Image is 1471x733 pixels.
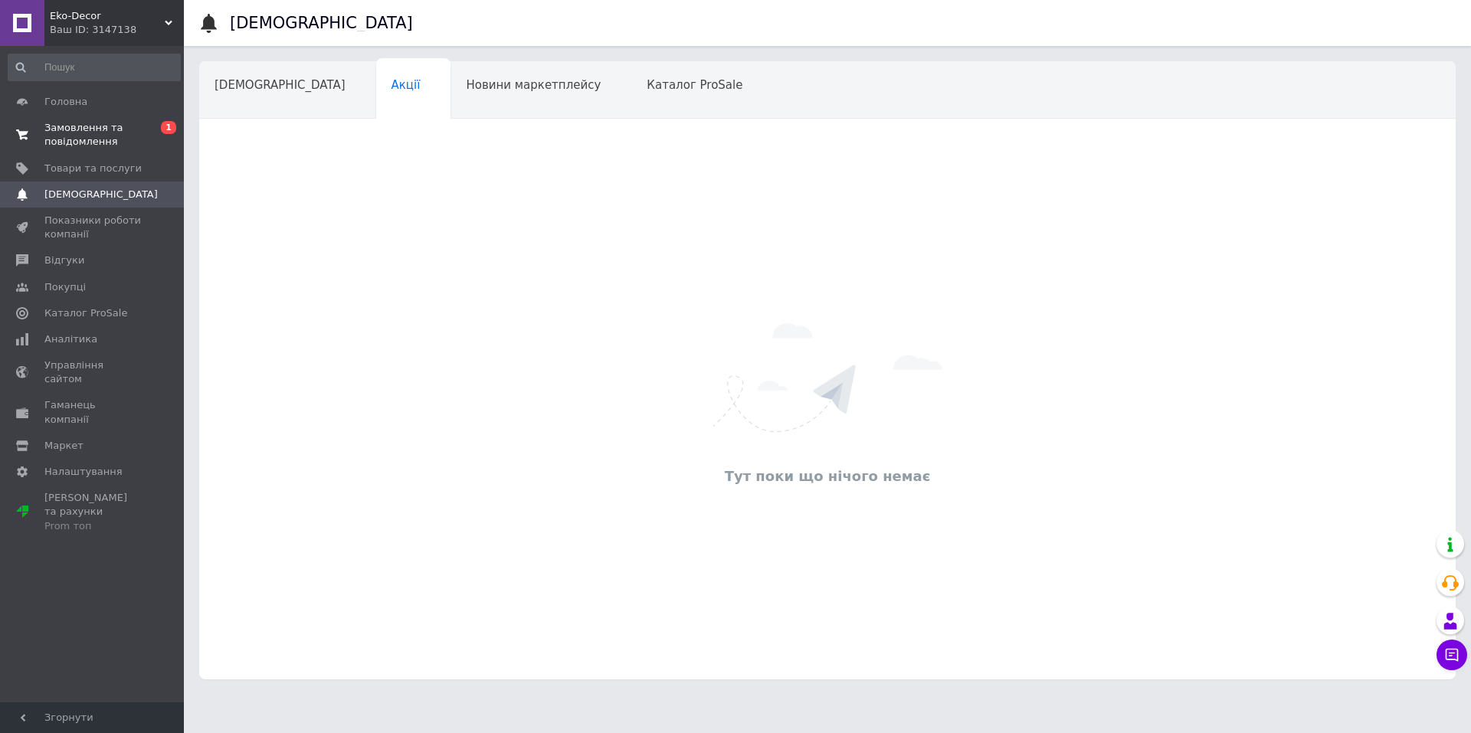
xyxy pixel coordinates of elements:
[44,398,142,426] span: Гаманець компанії
[44,121,142,149] span: Замовлення та повідомлення
[647,78,742,92] span: Каталог ProSale
[44,162,142,175] span: Товари та послуги
[44,254,84,267] span: Відгуки
[44,491,142,533] span: [PERSON_NAME] та рахунки
[44,439,84,453] span: Маркет
[466,78,601,92] span: Новини маркетплейсу
[44,332,97,346] span: Аналітика
[215,78,346,92] span: [DEMOGRAPHIC_DATA]
[161,121,176,134] span: 1
[44,280,86,294] span: Покупці
[44,465,123,479] span: Налаштування
[44,519,142,533] div: Prom топ
[44,214,142,241] span: Показники роботи компанії
[1437,640,1467,670] button: Чат з покупцем
[44,188,158,201] span: [DEMOGRAPHIC_DATA]
[44,95,87,109] span: Головна
[392,78,421,92] span: Акції
[50,9,165,23] span: Eko-Decor
[44,358,142,386] span: Управління сайтом
[230,14,413,32] h1: [DEMOGRAPHIC_DATA]
[44,306,127,320] span: Каталог ProSale
[8,54,181,81] input: Пошук
[207,466,1448,486] div: Тут поки що нічого немає
[50,23,184,37] div: Ваш ID: 3147138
